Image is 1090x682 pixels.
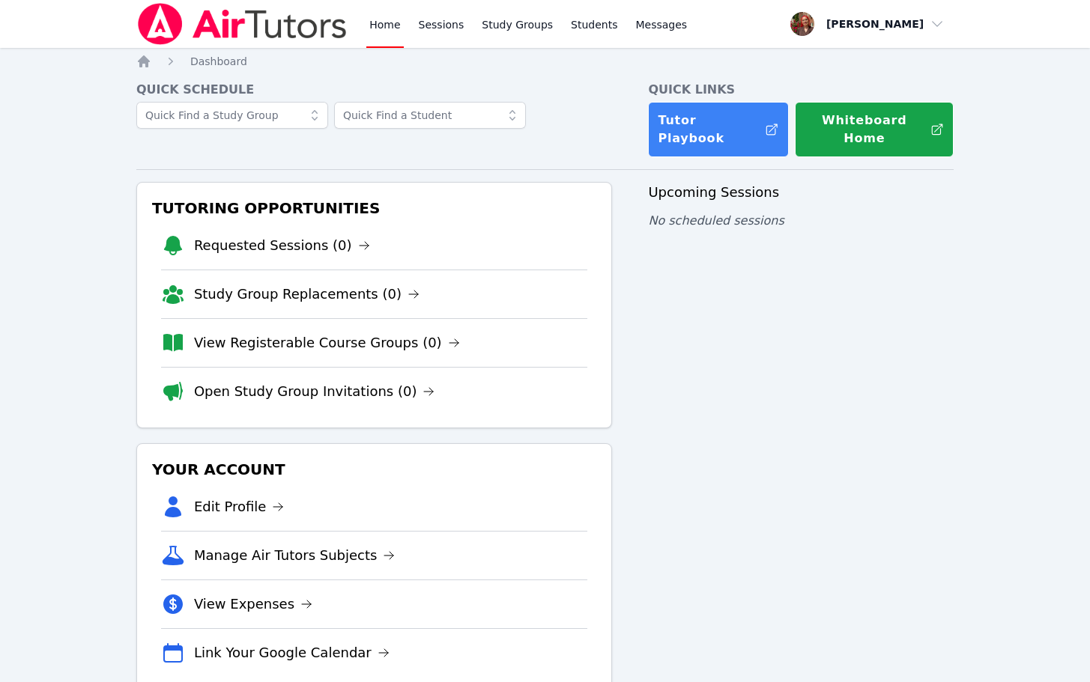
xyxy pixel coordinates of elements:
input: Quick Find a Student [334,102,526,129]
a: Tutor Playbook [648,102,788,157]
a: Requested Sessions (0) [194,235,370,256]
a: View Registerable Course Groups (0) [194,332,460,353]
a: Open Study Group Invitations (0) [194,381,435,402]
img: Air Tutors [136,3,348,45]
h3: Your Account [149,456,600,483]
a: View Expenses [194,594,312,615]
a: Edit Profile [194,496,285,517]
nav: Breadcrumb [136,54,954,69]
h4: Quick Schedule [136,81,613,99]
h3: Tutoring Opportunities [149,195,600,222]
span: No scheduled sessions [648,213,784,228]
a: Study Group Replacements (0) [194,284,420,305]
a: Dashboard [190,54,247,69]
span: Messages [636,17,688,32]
span: Dashboard [190,55,247,67]
button: Whiteboard Home [795,102,954,157]
a: Manage Air Tutors Subjects [194,545,396,566]
input: Quick Find a Study Group [136,102,328,129]
h3: Upcoming Sessions [648,182,954,203]
h4: Quick Links [648,81,954,99]
a: Link Your Google Calendar [194,642,390,663]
